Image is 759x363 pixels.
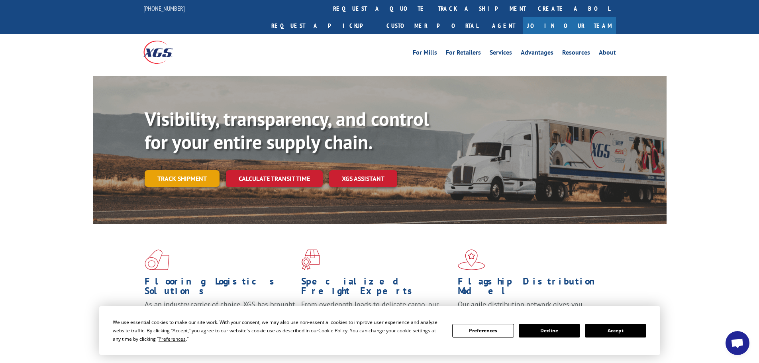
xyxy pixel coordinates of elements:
a: Agent [484,17,523,34]
img: xgs-icon-flagship-distribution-model-red [458,249,485,270]
span: As an industry carrier of choice, XGS has brought innovation and dedication to flooring logistics... [145,300,295,328]
a: Join Our Team [523,17,616,34]
h1: Flagship Distribution Model [458,277,608,300]
a: Track shipment [145,170,220,187]
h1: Flooring Logistics Solutions [145,277,295,300]
div: Cookie Consent Prompt [99,306,660,355]
span: Preferences [159,336,186,342]
b: Visibility, transparency, and control for your entire supply chain. [145,106,429,154]
div: We use essential cookies to make our site work. With your consent, we may also use non-essential ... [113,318,443,343]
a: Resources [562,49,590,58]
h1: Specialized Freight Experts [301,277,452,300]
a: Calculate transit time [226,170,323,187]
img: xgs-icon-total-supply-chain-intelligence-red [145,249,169,270]
a: About [599,49,616,58]
a: Services [490,49,512,58]
div: Open chat [726,331,749,355]
a: Customer Portal [380,17,484,34]
button: Decline [519,324,580,337]
span: Cookie Policy [318,327,347,334]
a: Advantages [521,49,553,58]
button: Preferences [452,324,514,337]
span: Our agile distribution network gives you nationwide inventory management on demand. [458,300,604,318]
img: xgs-icon-focused-on-flooring-red [301,249,320,270]
a: For Retailers [446,49,481,58]
a: Request a pickup [265,17,380,34]
button: Accept [585,324,646,337]
a: For Mills [413,49,437,58]
a: [PHONE_NUMBER] [143,4,185,12]
a: XGS ASSISTANT [329,170,397,187]
p: From overlength loads to delicate cargo, our experienced staff knows the best way to move your fr... [301,300,452,335]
